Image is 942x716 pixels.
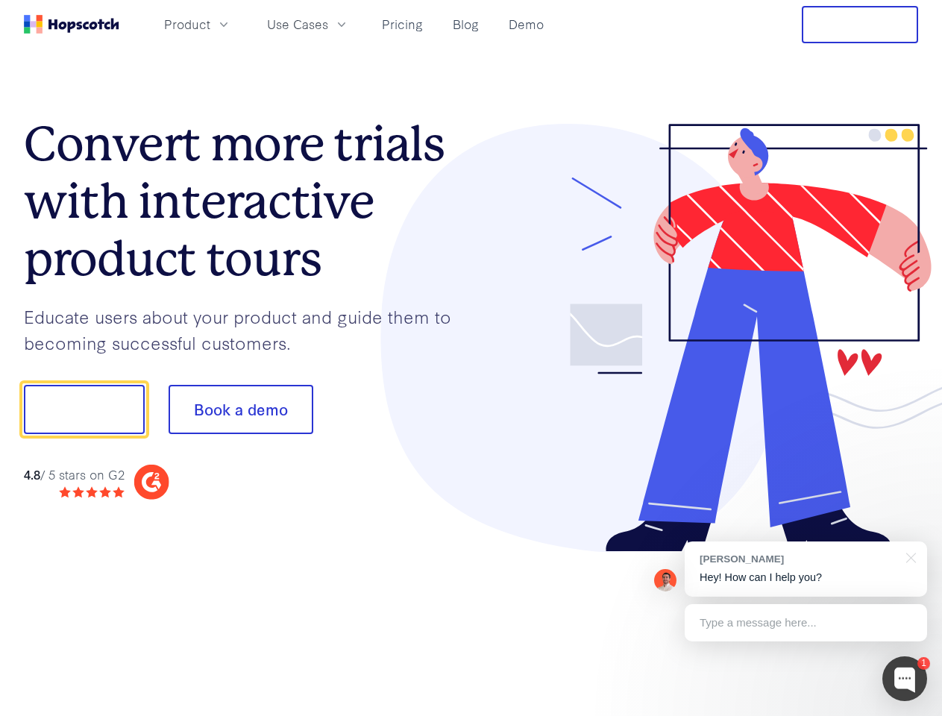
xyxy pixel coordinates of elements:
button: Book a demo [169,385,313,434]
p: Hey! How can I help you? [700,570,912,585]
div: Type a message here... [685,604,927,641]
div: 1 [917,657,930,670]
strong: 4.8 [24,465,40,483]
div: [PERSON_NAME] [700,552,897,566]
div: / 5 stars on G2 [24,465,125,484]
span: Product [164,15,210,34]
h1: Convert more trials with interactive product tours [24,116,471,287]
span: Use Cases [267,15,328,34]
button: Free Trial [802,6,918,43]
button: Product [155,12,240,37]
button: Use Cases [258,12,358,37]
a: Home [24,15,119,34]
img: Mark Spera [654,569,676,591]
a: Blog [447,12,485,37]
a: Demo [503,12,550,37]
button: Show me! [24,385,145,434]
a: Pricing [376,12,429,37]
p: Educate users about your product and guide them to becoming successful customers. [24,304,471,355]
